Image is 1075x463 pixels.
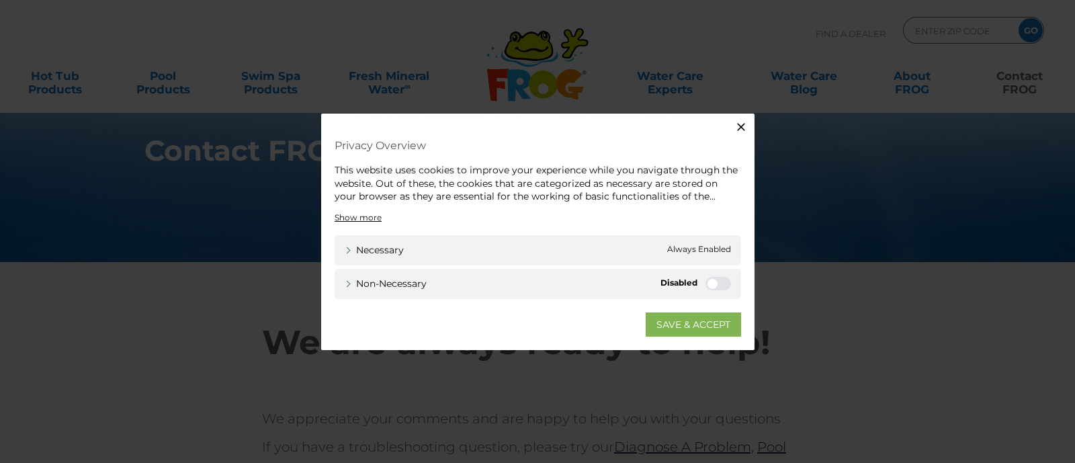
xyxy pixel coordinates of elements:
[345,276,427,290] a: Non-necessary
[335,134,741,157] h4: Privacy Overview
[345,243,404,257] a: Necessary
[335,164,741,204] div: This website uses cookies to improve your experience while you navigate through the website. Out ...
[335,211,382,223] a: Show more
[646,312,741,336] a: SAVE & ACCEPT
[667,243,731,257] span: Always Enabled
